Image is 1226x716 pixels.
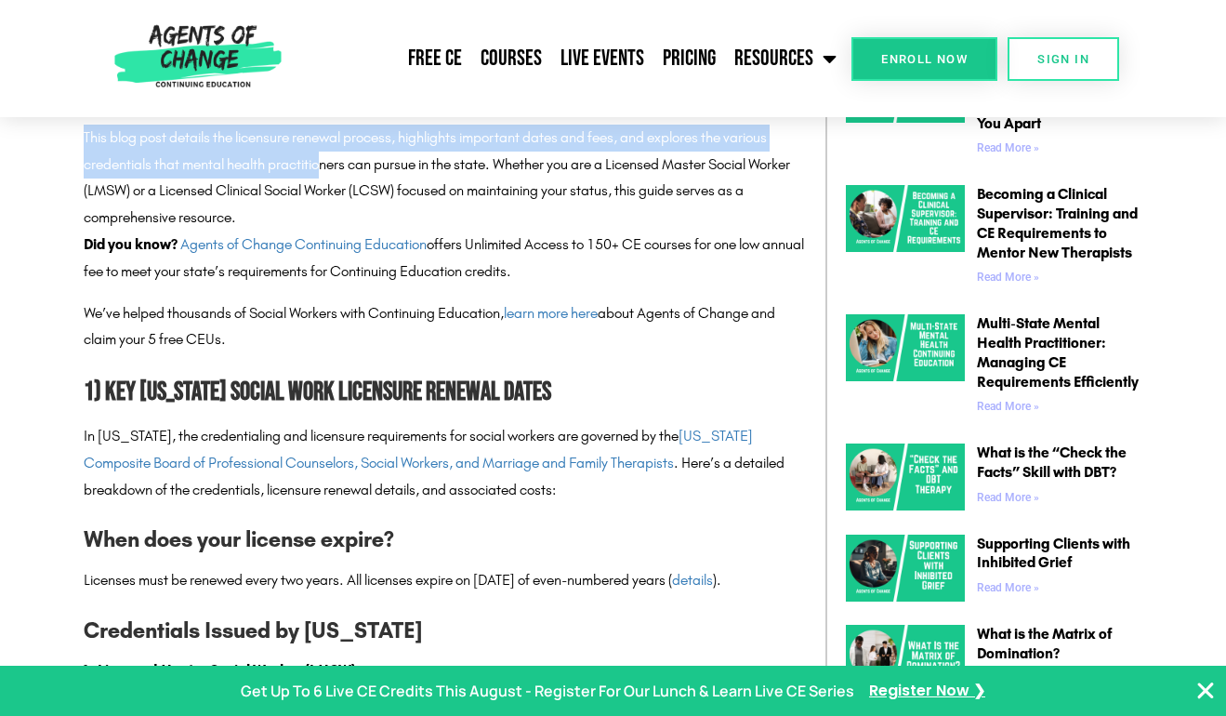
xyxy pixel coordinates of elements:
a: Register Now ❯ [869,678,985,705]
a: Supporting Clients with Inhibited Grief [977,535,1130,572]
a: Read more about Multi-State Mental Health Practitioner: Managing CE Requirements Efficiently [977,400,1039,413]
p: Licenses must be renewed every two years. All licenses expire on [DATE] of even-numbered years ( ). [84,567,807,594]
img: What Is the Matrix of Domination [846,625,965,692]
nav: Menu [289,35,846,82]
p: In [US_STATE], the credentialing and licensure requirements for social workers are governed by th... [84,423,807,503]
span: SIGN IN [1037,53,1089,65]
a: What is the Matrix of Domination? [977,625,1112,662]
h2: 1) Key [US_STATE] Social Work Licensure Renewal Dates [84,372,807,414]
p: Get Up To 6 Live CE Credits This August - Register For Our Lunch & Learn Live CE Series [241,678,854,705]
a: Free CE [399,35,471,82]
a: Becoming a Clinical Supervisor Training and CE Requirements (1) [846,185,965,291]
a: SIGN IN [1008,37,1119,81]
a: Enroll Now [851,37,997,81]
strong: Licensed Master Social Worker (LMSW) [98,661,356,679]
img: Multi-State Mental Health Continuing Education [846,314,965,381]
a: Read more about Supporting Clients with Inhibited Grief [977,581,1039,594]
img: Supporting Clients with Inhibited Grief [846,535,965,602]
a: Read more about Becoming a Clinical Supervisor: Training and CE Requirements to Mentor New Therap... [977,271,1039,284]
a: Read more about Building a Niche in Private Practice: Specialty CEs that Set You Apart [977,141,1039,154]
a: learn more here [504,304,598,322]
a: Becoming a Clinical Supervisor: Training and CE Requirements to Mentor New Therapists [977,185,1138,260]
a: Courses [471,35,551,82]
img: Becoming a Clinical Supervisor Training and CE Requirements (1) [846,185,965,252]
p: offers Unlimited Access to 150+ CE courses for one low annual fee to meet your state’s requiremen... [84,232,807,285]
a: Resources [725,35,846,82]
a: Multi-State Mental Health Continuing Education [846,314,965,420]
p: This blog post details the licensure renewal process, highlights important dates and fees, and ex... [84,125,807,232]
a: Building a Niche in Private Practice: Specialty CEs that Set You Apart [977,56,1118,131]
a: Pricing [653,35,725,82]
a: [US_STATE] Composite Board of Professional Counselors, Social Workers, and Marriage and Family Th... [84,427,753,471]
a: details [672,571,713,589]
img: “Check the Facts” and DBT [846,444,965,510]
a: Agents of Change Continuing Education [180,235,427,253]
a: Multi-State Mental Health Practitioner: Managing CE Requirements Efficiently [977,314,1139,390]
strong: Did you know? [84,235,178,253]
a: Live Events [551,35,653,82]
h3: Credentials Issued by [US_STATE] [84,613,807,648]
a: What is the “Check the Facts” Skill with DBT? [977,444,1127,481]
button: Close Banner [1194,680,1217,702]
a: Read more about What is the “Check the Facts” Skill with DBT? [977,491,1039,504]
p: We’ve helped thousands of Social Workers with Continuing Education, about Agents of Change and cl... [84,300,807,354]
h3: When does your license expire? [84,522,807,557]
span: Enroll Now [881,53,968,65]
